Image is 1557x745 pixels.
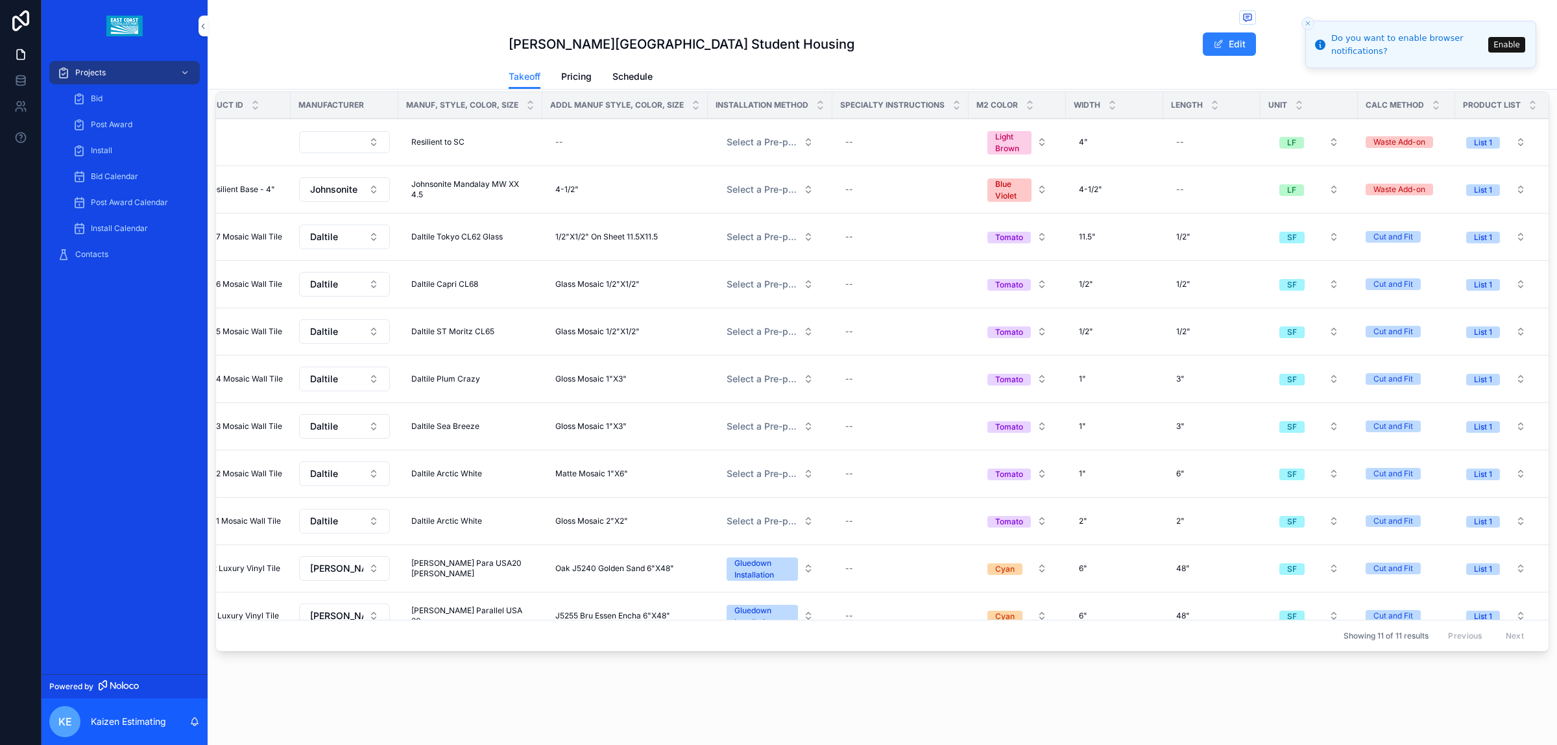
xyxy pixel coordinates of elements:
[995,516,1023,528] div: Tomato
[1366,184,1447,195] a: Waste Add-on
[1287,137,1296,149] div: LF
[995,469,1023,480] div: Tomato
[716,273,824,296] button: Select Button
[1074,321,1155,342] a: 1/2"
[977,415,1057,438] button: Select Button
[1269,415,1349,438] button: Select Button
[299,131,390,153] button: Select Button
[1074,132,1155,153] a: 4"
[716,130,824,154] button: Select Button
[1269,320,1349,343] button: Select Button
[195,279,283,289] a: CMT-6 Mosaic Wall Tile
[1474,516,1492,528] div: List 1
[1287,421,1297,433] div: SF
[1079,326,1093,337] span: 1/2"
[299,556,390,581] button: Select Button
[976,171,1058,208] a: Select Button
[195,516,281,526] span: CMT-1 Mosaic Wall Tile
[411,421,479,432] span: Daltile Sea Breeze
[195,469,282,479] span: CMT-2 Mosaic Wall Tile
[298,508,391,534] a: Select Button
[550,558,700,579] a: Oak J5240 Golden Sand 6"X48"
[1171,274,1253,295] a: 1/2"
[1176,184,1184,195] div: --
[716,367,824,391] button: Select Button
[716,509,824,533] button: Select Button
[91,119,132,130] span: Post Award
[406,463,535,484] a: Daltile Arctic White
[561,65,592,91] a: Pricing
[1366,468,1447,480] a: Cut and Fit
[310,420,338,433] span: Daltile
[555,516,628,526] span: Gloss Mosaic 2"X2"
[406,226,535,247] a: Daltile Tokyo CL62 Glass
[550,369,700,389] a: Gloss Mosaic 1"X3"
[411,232,503,242] span: Daltile Tokyo CL62 Glass
[550,321,700,342] a: Glass Mosaic 1/2"X1/2"
[1456,178,1536,201] button: Select Button
[310,278,338,291] span: Daltile
[1474,184,1492,196] div: List 1
[845,374,853,384] div: --
[310,373,338,385] span: Daltile
[1455,177,1537,202] a: Select Button
[716,509,825,533] a: Select Button
[1074,369,1155,389] a: 1"
[840,511,961,531] a: --
[1079,137,1088,147] span: 4"
[1268,509,1350,533] a: Select Button
[1455,272,1537,297] a: Select Button
[1171,321,1253,342] a: 1/2"
[49,243,200,266] a: Contacts
[716,551,824,586] button: Select Button
[411,279,478,289] span: Daltile Capri CL68
[75,67,106,78] span: Projects
[1269,367,1349,391] button: Select Button
[840,132,961,153] a: --
[1366,278,1447,290] a: Cut and Fit
[976,319,1058,344] a: Select Button
[1474,279,1492,291] div: List 1
[976,225,1058,249] a: Select Button
[1474,232,1492,243] div: List 1
[995,131,1024,154] div: Light Brown
[310,467,338,480] span: Daltile
[550,416,700,437] a: Gloss Mosaic 1"X3"
[1268,130,1350,154] a: Select Button
[976,414,1058,439] a: Select Button
[1474,326,1492,338] div: List 1
[716,415,824,438] button: Select Button
[1287,279,1297,291] div: SF
[1373,468,1413,480] div: Cut and Fit
[195,516,283,526] a: CMT-1 Mosaic Wall Tile
[995,279,1023,291] div: Tomato
[1176,137,1184,147] div: --
[298,130,391,154] a: Select Button
[1455,461,1537,486] a: Select Button
[75,249,108,260] span: Contacts
[1488,37,1525,53] button: Enable
[1373,278,1413,290] div: Cut and Fit
[310,183,357,196] span: Johnsonite
[298,271,391,297] a: Select Button
[411,516,482,526] span: Daltile Arctic White
[716,320,824,343] button: Select Button
[840,274,961,295] a: --
[299,319,390,344] button: Select Button
[716,462,824,485] button: Select Button
[734,557,790,581] div: Gluedown Installation
[49,61,200,84] a: Projects
[1456,273,1536,296] button: Select Button
[1079,184,1102,195] span: 4-1/2"
[91,197,168,208] span: Post Award Calendar
[716,225,824,249] button: Select Button
[406,174,535,205] a: Johnsonite Mandalay MW XX 4.5
[1079,421,1086,432] span: 1"
[195,326,282,337] span: CMT-5 Mosaic Wall Tile
[1074,179,1155,200] a: 4-1/2"
[65,139,200,162] a: Install
[976,461,1058,486] a: Select Button
[1287,184,1296,196] div: LF
[406,274,535,295] a: Daltile Capri CL68
[195,184,275,195] span: VB Resilient Base - 4"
